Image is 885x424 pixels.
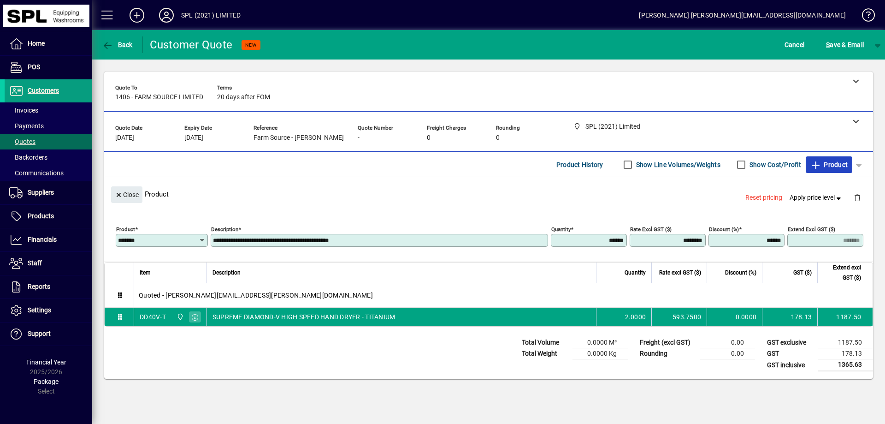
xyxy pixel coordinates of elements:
[9,107,38,114] span: Invoices
[700,337,755,348] td: 0.00
[762,308,817,326] td: 178.13
[785,37,805,52] span: Cancel
[115,134,134,142] span: [DATE]
[184,134,203,142] span: [DATE]
[625,268,646,278] span: Quantity
[5,181,92,204] a: Suppliers
[140,268,151,278] span: Item
[150,37,233,52] div: Customer Quote
[115,187,139,203] span: Close
[28,283,50,290] span: Reports
[818,348,873,359] td: 178.13
[790,193,843,203] span: Apply price level
[846,186,868,209] button: Delete
[630,226,672,233] mat-label: Rate excl GST ($)
[109,190,145,198] app-page-header-button: Close
[212,312,395,322] span: SUPREME DIAMOND-V HIGH SPEED HAND DRYER - TITANIUM
[634,160,720,169] label: Show Line Volumes/Weights
[28,212,54,220] span: Products
[9,122,44,130] span: Payments
[826,41,830,48] span: S
[5,118,92,134] a: Payments
[572,348,628,359] td: 0.0000 Kg
[5,322,92,346] a: Support
[427,134,431,142] span: 0
[28,236,57,243] span: Financials
[635,337,700,348] td: Freight (excl GST)
[28,87,59,94] span: Customers
[181,8,241,23] div: SPL (2021) LIMITED
[28,189,54,196] span: Suppliers
[92,36,143,53] app-page-header-button: Back
[551,226,571,233] mat-label: Quantity
[217,94,270,101] span: 20 days after EOM
[496,134,500,142] span: 0
[102,41,133,48] span: Back
[639,8,846,23] div: [PERSON_NAME] [PERSON_NAME][EMAIL_ADDRESS][DOMAIN_NAME]
[572,337,628,348] td: 0.0000 M³
[5,205,92,228] a: Products
[821,36,868,53] button: Save & Email
[700,348,755,359] td: 0.00
[5,32,92,55] a: Home
[818,337,873,348] td: 1187.50
[5,275,92,299] a: Reports
[709,226,739,233] mat-label: Discount (%)
[358,134,360,142] span: -
[782,36,807,53] button: Cancel
[762,337,818,348] td: GST exclusive
[254,134,344,142] span: Farm Source - [PERSON_NAME]
[517,348,572,359] td: Total Weight
[806,156,852,173] button: Product
[786,190,847,206] button: Apply price level
[793,268,812,278] span: GST ($)
[826,37,864,52] span: ave & Email
[115,94,203,101] span: 1406 - FARM SOURCE LIMITED
[745,193,782,203] span: Reset pricing
[742,190,786,206] button: Reset pricing
[28,306,51,314] span: Settings
[34,378,59,385] span: Package
[28,330,51,337] span: Support
[707,308,762,326] td: 0.0000
[556,157,603,172] span: Product History
[174,312,185,322] span: SPL (2021) Limited
[788,226,835,233] mat-label: Extend excl GST ($)
[818,359,873,371] td: 1365.63
[28,40,45,47] span: Home
[9,154,47,161] span: Backorders
[5,149,92,165] a: Backorders
[116,226,135,233] mat-label: Product
[122,7,152,24] button: Add
[817,308,873,326] td: 1187.50
[762,359,818,371] td: GST inclusive
[810,157,848,172] span: Product
[659,268,701,278] span: Rate excl GST ($)
[5,228,92,251] a: Financials
[517,337,572,348] td: Total Volume
[212,268,241,278] span: Description
[111,186,142,203] button: Close
[245,42,257,48] span: NEW
[823,263,861,283] span: Extend excl GST ($)
[5,299,92,322] a: Settings
[5,102,92,118] a: Invoices
[5,134,92,149] a: Quotes
[5,56,92,79] a: POS
[5,165,92,181] a: Communications
[855,2,873,32] a: Knowledge Base
[100,36,135,53] button: Back
[9,169,64,177] span: Communications
[553,156,607,173] button: Product History
[846,193,868,202] app-page-header-button: Delete
[26,358,66,366] span: Financial Year
[140,312,166,322] div: DD40V-T
[625,312,646,322] span: 2.0000
[9,138,35,145] span: Quotes
[762,348,818,359] td: GST
[635,348,700,359] td: Rounding
[657,312,701,322] div: 593.7500
[748,160,801,169] label: Show Cost/Profit
[152,7,181,24] button: Profile
[28,259,42,267] span: Staff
